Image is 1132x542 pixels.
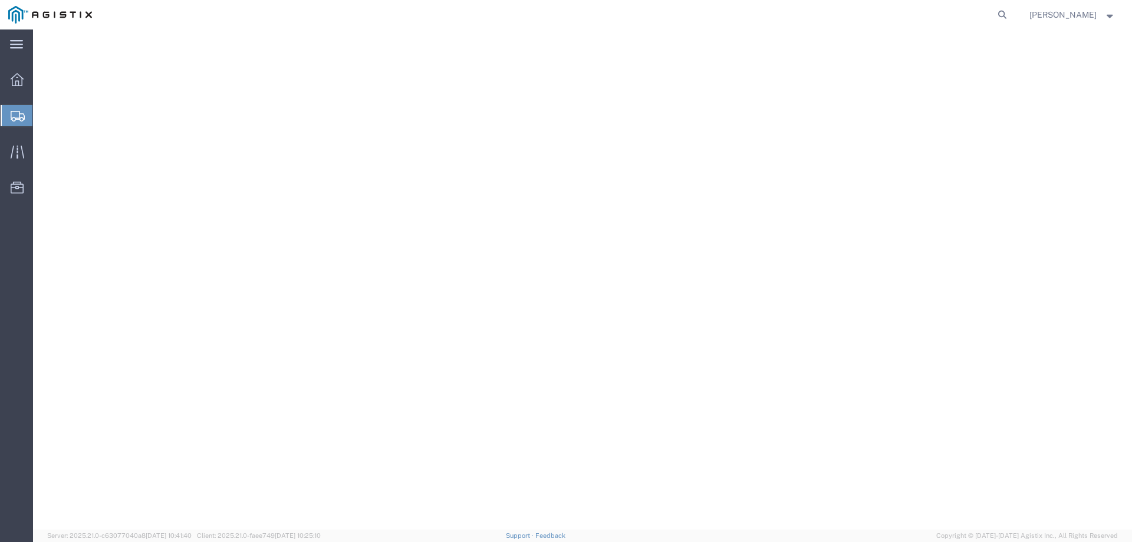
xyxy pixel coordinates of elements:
a: Support [506,532,535,539]
span: [DATE] 10:25:10 [275,532,321,539]
span: [DATE] 10:41:40 [146,532,192,539]
a: Feedback [535,532,565,539]
iframe: FS Legacy Container [33,29,1132,530]
span: Copyright © [DATE]-[DATE] Agistix Inc., All Rights Reserved [936,531,1118,541]
span: Server: 2025.21.0-c63077040a8 [47,532,192,539]
img: logo [8,6,92,24]
span: Krista Meyers [1029,8,1097,21]
span: Client: 2025.21.0-faee749 [197,532,321,539]
button: [PERSON_NAME] [1029,8,1116,22]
